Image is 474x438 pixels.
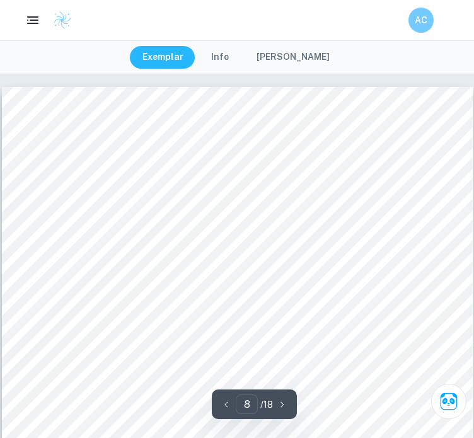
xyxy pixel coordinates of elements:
[199,46,241,69] button: Info
[244,46,342,69] button: [PERSON_NAME]
[130,46,196,69] button: Exemplar
[431,384,466,419] button: Ask Clai
[45,11,72,30] a: Clastify logo
[414,13,429,27] h6: AC
[408,8,434,33] button: AC
[53,11,72,30] img: Clastify logo
[260,398,273,412] p: / 18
